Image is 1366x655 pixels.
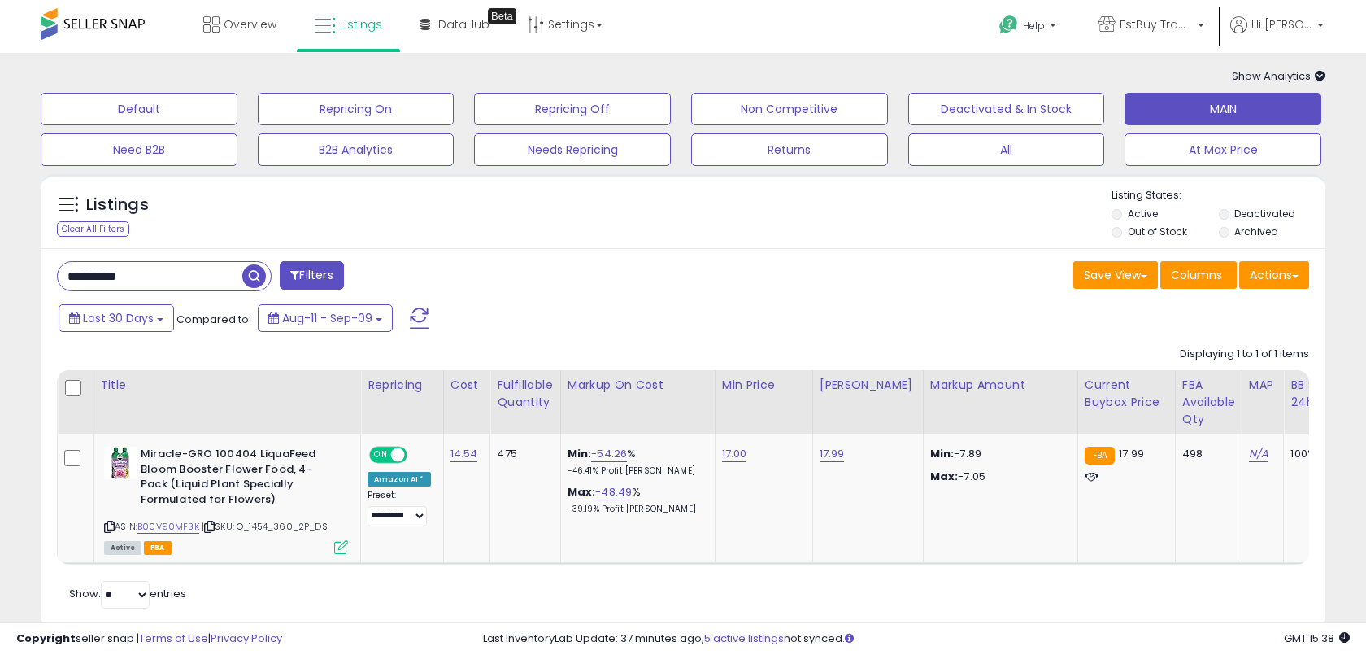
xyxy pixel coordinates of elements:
span: 2025-10-10 15:38 GMT [1284,631,1350,646]
i: Get Help [998,15,1019,35]
a: 5 active listings [704,631,784,646]
div: FBA Available Qty [1182,377,1235,428]
label: Archived [1234,225,1278,238]
span: EstBuy Trading [1120,16,1193,33]
div: 475 [497,447,547,461]
button: Needs Repricing [474,133,671,166]
div: seller snap | | [16,631,282,647]
button: Aug-11 - Sep-09 [258,304,393,332]
div: Min Price [722,377,806,394]
p: -46.41% Profit [PERSON_NAME] [568,465,703,477]
button: B2B Analytics [258,133,455,166]
button: Deactivated & In Stock [908,93,1105,125]
span: Listings [340,16,382,33]
a: -54.26 [591,446,627,462]
button: Default [41,93,237,125]
div: Current Buybox Price [1085,377,1168,411]
strong: Max: [930,469,959,484]
span: OFF [405,448,431,462]
p: -7.05 [930,469,1065,484]
button: Non Competitive [691,93,888,125]
a: Terms of Use [139,631,208,646]
a: Help [986,2,1072,53]
strong: Copyright [16,631,76,646]
div: Last InventoryLab Update: 37 minutes ago, not synced. [483,631,1350,647]
a: -48.49 [595,484,632,500]
button: MAIN [1125,93,1321,125]
a: 17.00 [722,446,747,462]
div: Preset: [368,490,431,526]
button: Filters [280,261,343,290]
div: Cost [450,377,484,394]
button: All [908,133,1105,166]
span: 17.99 [1119,446,1144,461]
button: Actions [1239,261,1309,289]
div: Repricing [368,377,437,394]
label: Out of Stock [1128,225,1187,238]
span: Show Analytics [1232,68,1325,84]
b: Miracle-GRO 100404 LiquaFeed Bloom Booster Flower Food, 4-Pack (Liquid Plant Specially Formulated... [141,447,338,511]
span: Aug-11 - Sep-09 [282,310,372,326]
div: [PERSON_NAME] [820,377,916,394]
div: Clear All Filters [57,221,129,237]
p: Listing States: [1112,188,1325,203]
a: 14.54 [450,446,478,462]
p: -7.89 [930,447,1065,461]
span: FBA [144,541,172,555]
div: Markup Amount [930,377,1071,394]
span: All listings currently available for purchase on Amazon [104,541,141,555]
span: | SKU: O_1454_360_2P_DS [202,520,328,533]
button: Returns [691,133,888,166]
div: % [568,447,703,477]
button: Last 30 Days [59,304,174,332]
span: ON [371,448,391,462]
span: Help [1023,19,1045,33]
span: Show: entries [69,586,186,601]
span: Columns [1171,267,1222,283]
span: Hi [PERSON_NAME] [1251,16,1312,33]
div: MAP [1249,377,1277,394]
div: 498 [1182,447,1229,461]
button: Repricing Off [474,93,671,125]
a: N/A [1249,446,1268,462]
div: Title [100,377,354,394]
button: Need B2B [41,133,237,166]
h5: Listings [86,194,149,216]
span: Last 30 Days [83,310,154,326]
span: DataHub [438,16,489,33]
div: BB Share 24h. [1290,377,1350,411]
div: Fulfillable Quantity [497,377,553,411]
a: B00V90MF3K [137,520,199,534]
label: Deactivated [1234,207,1295,221]
a: Privacy Policy [211,631,282,646]
b: Max: [568,484,596,500]
label: Active [1128,207,1158,221]
div: Markup on Cost [568,377,708,394]
div: Displaying 1 to 1 of 1 items [1180,347,1309,362]
button: Repricing On [258,93,455,125]
button: Columns [1160,261,1237,289]
small: FBA [1085,447,1115,465]
div: Amazon AI * [368,472,431,487]
b: Min: [568,446,592,461]
div: ASIN: [104,447,348,552]
strong: Min: [930,446,955,461]
div: 100% [1290,447,1344,461]
span: Compared to: [176,312,251,327]
span: Overview [224,16,276,33]
div: % [568,485,703,515]
button: At Max Price [1125,133,1321,166]
button: Save View [1073,261,1158,289]
p: -39.19% Profit [PERSON_NAME] [568,504,703,515]
a: Hi [PERSON_NAME] [1230,16,1324,53]
div: Tooltip anchor [488,8,516,24]
img: 513XKwwYKrL._SL40_.jpg [104,447,137,479]
a: 17.99 [820,446,845,462]
th: The percentage added to the cost of goods (COGS) that forms the calculator for Min & Max prices. [560,370,715,434]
